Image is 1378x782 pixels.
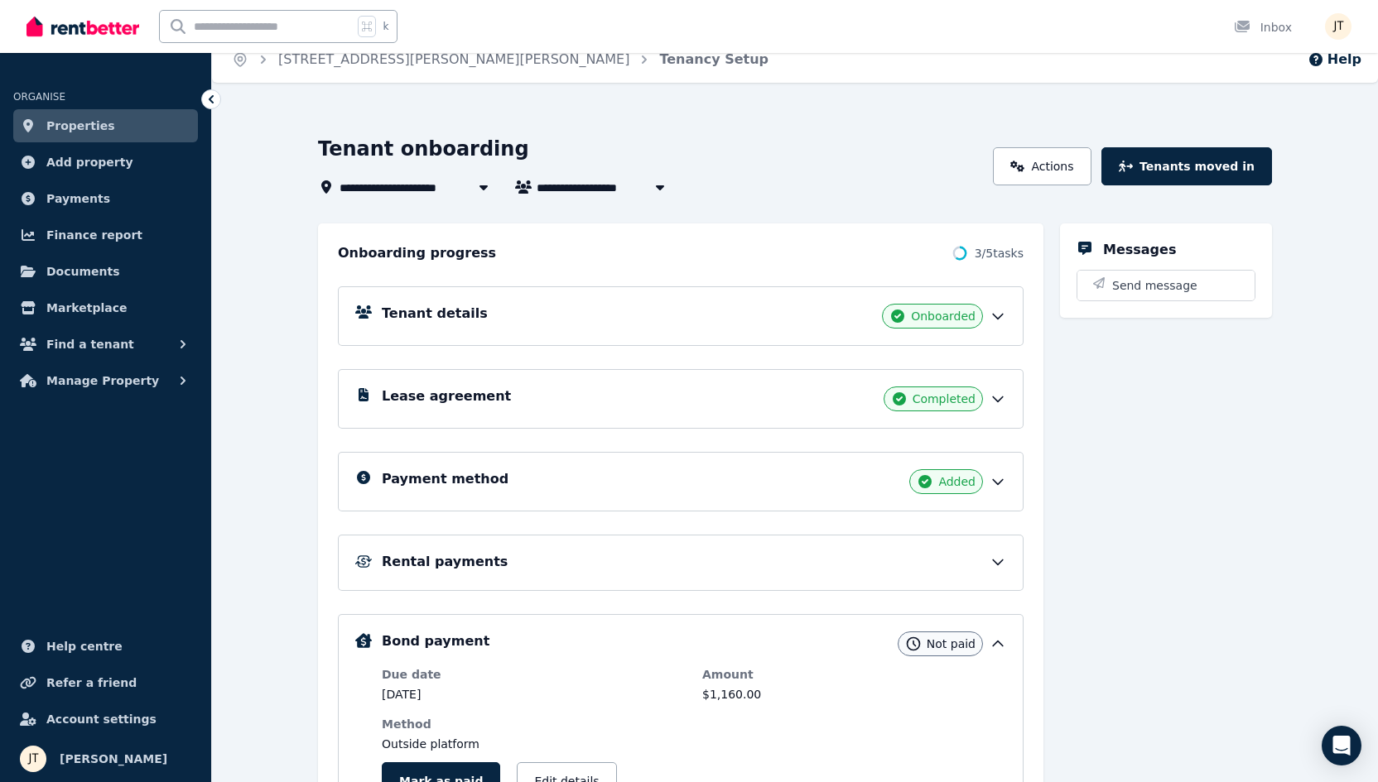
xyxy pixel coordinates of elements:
[938,473,976,490] span: Added
[702,686,1006,703] dd: $1,160.00
[278,51,629,67] a: [STREET_ADDRESS][PERSON_NAME][PERSON_NAME]
[993,147,1091,185] a: Actions
[13,182,198,215] a: Payments
[913,391,976,407] span: Completed
[911,308,976,324] span: Onboarded
[46,152,133,172] span: Add property
[13,255,198,288] a: Documents
[382,552,508,572] h5: Rental payments
[46,225,142,245] span: Finance report
[382,716,686,732] dt: Method
[46,636,123,656] span: Help centre
[1103,240,1176,260] h5: Messages
[318,136,529,162] h1: Tenant onboarding
[13,703,198,736] a: Account settings
[382,469,508,489] h5: Payment method
[13,666,198,699] a: Refer a friend
[927,636,976,652] span: Not paid
[212,36,788,83] nav: Breadcrumb
[382,736,686,752] dd: Outside platform
[355,633,372,648] img: Bond Details
[20,746,46,772] img: Jamie Taylor
[46,709,157,729] span: Account settings
[46,673,137,693] span: Refer a friend
[338,243,496,263] h2: Onboarding progress
[60,749,167,769] span: [PERSON_NAME]
[1322,726,1361,765] div: Open Intercom Messenger
[382,631,489,651] h5: Bond payment
[382,304,488,324] h5: Tenant details
[13,364,198,397] button: Manage Property
[13,91,65,103] span: ORGANISE
[1112,277,1197,294] span: Send message
[26,14,139,39] img: RentBetter
[355,555,372,568] img: Rental Payments
[46,334,134,354] span: Find a tenant
[1234,19,1292,36] div: Inbox
[46,116,115,136] span: Properties
[46,189,110,209] span: Payments
[13,630,198,663] a: Help centre
[1308,50,1361,70] button: Help
[702,666,1006,683] dt: Amount
[975,245,1024,261] span: 3 / 5 tasks
[382,666,686,683] dt: Due date
[46,261,120,281] span: Documents
[1077,271,1255,300] button: Send message
[13,291,198,324] a: Marketplace
[13,218,198,252] a: Finance report
[659,50,768,70] span: Tenancy Setup
[383,20,388,33] span: k
[13,146,198,179] a: Add property
[13,328,198,361] button: Find a tenant
[382,386,511,406] h5: Lease agreement
[46,371,159,391] span: Manage Property
[46,298,127,318] span: Marketplace
[13,109,198,142] a: Properties
[1101,147,1272,185] button: Tenants moved in
[382,686,686,703] dd: [DATE]
[1325,13,1351,40] img: Jamie Taylor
